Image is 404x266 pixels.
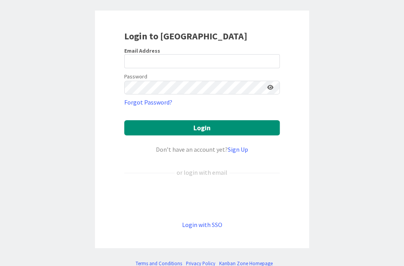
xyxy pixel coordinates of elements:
[124,73,147,81] label: Password
[175,168,229,177] div: or login with email
[120,190,284,207] iframe: Sign in with Google Button
[124,145,280,154] div: Don’t have an account yet?
[124,98,172,107] a: Forgot Password?
[124,30,247,42] b: Login to [GEOGRAPHIC_DATA]
[124,120,280,135] button: Login
[182,221,222,229] a: Login with SSO
[228,145,248,153] a: Sign Up
[124,47,160,54] label: Email Address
